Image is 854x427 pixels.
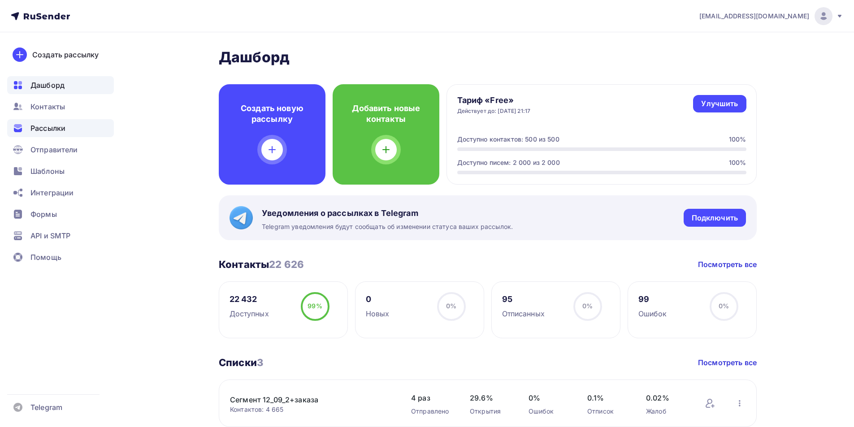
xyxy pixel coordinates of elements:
[7,162,114,180] a: Шаблоны
[7,205,114,223] a: Формы
[411,392,452,403] span: 4 раз
[262,208,513,219] span: Уведомления о рассылках в Telegram
[219,258,304,271] h3: Контакты
[347,103,425,125] h4: Добавить новые контакты
[699,12,809,21] span: [EMAIL_ADDRESS][DOMAIN_NAME]
[692,213,738,223] div: Подключить
[7,141,114,159] a: Отправители
[7,98,114,116] a: Контакты
[219,48,757,66] h2: Дашборд
[529,392,569,403] span: 0%
[30,230,70,241] span: API и SMTP
[30,402,62,413] span: Telegram
[699,7,843,25] a: [EMAIL_ADDRESS][DOMAIN_NAME]
[30,123,65,134] span: Рассылки
[7,119,114,137] a: Рассылки
[230,394,382,405] a: Сегмент 12_09_2+заказа
[502,308,545,319] div: Отписанных
[30,101,65,112] span: Контакты
[502,294,545,305] div: 95
[257,357,263,368] span: 3
[582,302,593,310] span: 0%
[219,356,263,369] h3: Списки
[30,166,65,177] span: Шаблоны
[457,108,531,115] div: Действует до: [DATE] 21:17
[230,405,393,414] div: Контактов: 4 665
[470,407,511,416] div: Открытия
[470,392,511,403] span: 29.6%
[7,76,114,94] a: Дашборд
[446,302,456,310] span: 0%
[646,407,687,416] div: Жалоб
[366,294,390,305] div: 0
[366,308,390,319] div: Новых
[719,302,729,310] span: 0%
[587,392,628,403] span: 0.1%
[646,392,687,403] span: 0.02%
[269,259,304,270] span: 22 626
[30,144,78,155] span: Отправители
[230,294,269,305] div: 22 432
[529,407,569,416] div: Ошибок
[698,357,757,368] a: Посмотреть все
[638,294,667,305] div: 99
[32,49,99,60] div: Создать рассылку
[30,80,65,91] span: Дашборд
[308,302,322,310] span: 99%
[262,222,513,231] span: Telegram уведомления будут сообщать об изменении статуса ваших рассылок.
[457,135,559,144] div: Доступно контактов: 500 из 500
[233,103,311,125] h4: Создать новую рассылку
[30,187,74,198] span: Интеграции
[729,158,746,167] div: 100%
[587,407,628,416] div: Отписок
[457,158,560,167] div: Доступно писем: 2 000 из 2 000
[638,308,667,319] div: Ошибок
[729,135,746,144] div: 100%
[457,95,531,106] h4: Тариф «Free»
[698,259,757,270] a: Посмотреть все
[30,209,57,220] span: Формы
[30,252,61,263] span: Помощь
[701,99,738,109] div: Улучшить
[411,407,452,416] div: Отправлено
[230,308,269,319] div: Доступных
